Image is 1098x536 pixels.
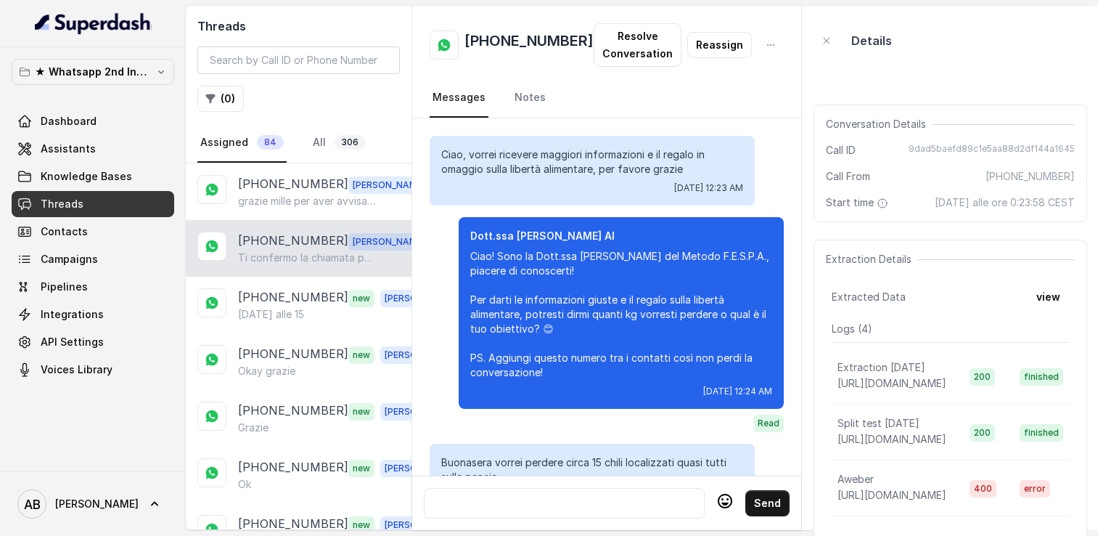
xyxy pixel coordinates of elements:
[348,346,374,364] span: new
[41,307,104,322] span: Integrations
[970,424,995,442] span: 200
[41,197,83,211] span: Threads
[470,229,772,243] p: Dott.ssa [PERSON_NAME] AI
[380,403,462,421] span: [PERSON_NAME]
[986,169,1075,184] span: [PHONE_NUMBER]
[348,233,430,251] span: [PERSON_NAME]
[12,246,174,272] a: Campaigns
[1020,368,1063,386] span: finished
[12,191,174,217] a: Threads
[238,421,269,435] p: Grazie
[745,490,790,516] button: Send
[594,23,681,67] button: Resolve Conversation
[35,12,152,35] img: light.svg
[970,480,996,498] span: 400
[837,472,874,487] p: Aweber
[470,249,772,380] p: Ciao! Sono la Dott.ssa [PERSON_NAME] del Metodo F.E.S.P.A., piacere di conoscerti! Per darti le i...
[380,516,462,534] span: [PERSON_NAME]
[380,346,462,364] span: [PERSON_NAME]
[837,360,925,375] p: Extraction [DATE]
[832,290,906,304] span: Extracted Data
[826,195,891,210] span: Start time
[197,123,287,163] a: Assigned84
[909,143,1075,158] span: 9dad5baefd89c1e5aa88d2df144a1645
[935,195,1075,210] span: [DATE] alle ore 0:23:58 CEST
[826,143,856,158] span: Call ID
[1020,480,1050,498] span: error
[238,515,348,534] p: [PHONE_NUMBER]
[41,335,104,349] span: API Settings
[837,489,946,501] span: [URL][DOMAIN_NAME]
[348,460,374,477] span: new
[41,142,96,156] span: Assistants
[837,416,919,431] p: Split test [DATE]
[197,123,400,163] nav: Tabs
[12,357,174,383] a: Voices Library
[851,32,892,49] p: Details
[41,252,98,267] span: Campaigns
[1028,284,1069,310] button: view
[197,17,400,35] h2: Threads
[197,46,400,74] input: Search by Call ID or Phone Number
[335,135,366,150] span: 306
[12,59,174,85] button: ★ Whatsapp 2nd Inbound BM5
[12,329,174,355] a: API Settings
[441,147,743,176] p: Ciao, vorrei ricevere maggiori informazioni e il regalo in omaggio sulla libertà alimentare, per ...
[12,136,174,162] a: Assistants
[837,433,946,445] span: [URL][DOMAIN_NAME]
[832,322,1069,336] p: Logs ( 4 )
[380,290,462,307] span: [PERSON_NAME]
[512,78,549,118] a: Notes
[257,135,284,150] span: 84
[380,460,462,477] span: [PERSON_NAME]
[826,169,870,184] span: Call From
[12,301,174,328] a: Integrations
[238,175,348,194] p: [PHONE_NUMBER]
[703,386,772,397] span: [DATE] 12:24 AM
[238,477,251,492] p: Ok
[826,117,932,131] span: Conversation Details
[238,251,377,265] p: Ti confermo la chiamata per [DATE], [DATE], alle 12:20 è [DATE] cara ..
[1020,424,1063,442] span: finished
[238,402,348,421] p: [PHONE_NUMBER]
[348,516,374,534] span: new
[24,497,41,512] text: AB
[238,345,348,364] p: [PHONE_NUMBER]
[238,364,295,378] p: Okay grazie
[41,169,132,184] span: Knowledge Bases
[753,415,784,432] span: Read
[238,194,377,208] p: grazie mille per aver avvisato ... Ti chiediamo, se possibile, di rispondere al messaggio conferm...
[310,123,369,163] a: All306
[238,232,348,251] p: [PHONE_NUMBER]
[430,78,488,118] a: Messages
[238,458,348,477] p: [PHONE_NUMBER]
[197,86,244,112] button: (0)
[35,63,151,81] p: ★ Whatsapp 2nd Inbound BM5
[348,176,430,194] span: [PERSON_NAME]
[348,403,374,421] span: new
[970,368,995,386] span: 200
[674,182,743,194] span: [DATE] 12:23 AM
[12,163,174,190] a: Knowledge Bases
[41,224,88,239] span: Contacts
[441,455,743,484] p: Buonasera vorrei perdere circa 15 chili localizzati quasi tutti sulla pancia...
[12,219,174,245] a: Contacts
[12,484,174,524] a: [PERSON_NAME]
[238,307,304,322] p: [DATE] alle 15
[464,31,594,60] h2: [PHONE_NUMBER]
[238,288,348,307] p: [PHONE_NUMBER]
[348,290,374,307] span: new
[41,362,112,377] span: Voices Library
[12,274,174,300] a: Pipelines
[12,108,174,134] a: Dashboard
[55,497,139,511] span: [PERSON_NAME]
[826,252,917,267] span: Extraction Details
[41,114,97,129] span: Dashboard
[430,78,784,118] nav: Tabs
[41,280,88,294] span: Pipelines
[687,32,752,58] button: Reassign
[837,377,946,389] span: [URL][DOMAIN_NAME]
